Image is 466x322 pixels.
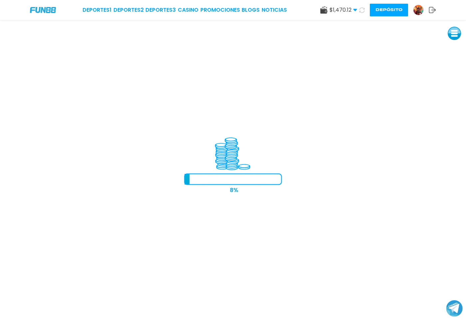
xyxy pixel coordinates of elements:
a: Deportes2 [114,6,144,14]
a: NOTICIAS [262,6,287,14]
a: CASINO [178,6,198,14]
img: Avatar [413,5,423,15]
a: BLOGS [242,6,260,14]
a: Deportes1 [83,6,112,14]
button: Join telegram channel [446,300,463,317]
img: Company Logo [30,7,56,13]
button: Depósito [370,4,408,16]
a: Promociones [200,6,240,14]
a: Deportes3 [145,6,176,14]
span: $ 1,470.12 [330,6,357,14]
a: Avatar [413,5,429,15]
